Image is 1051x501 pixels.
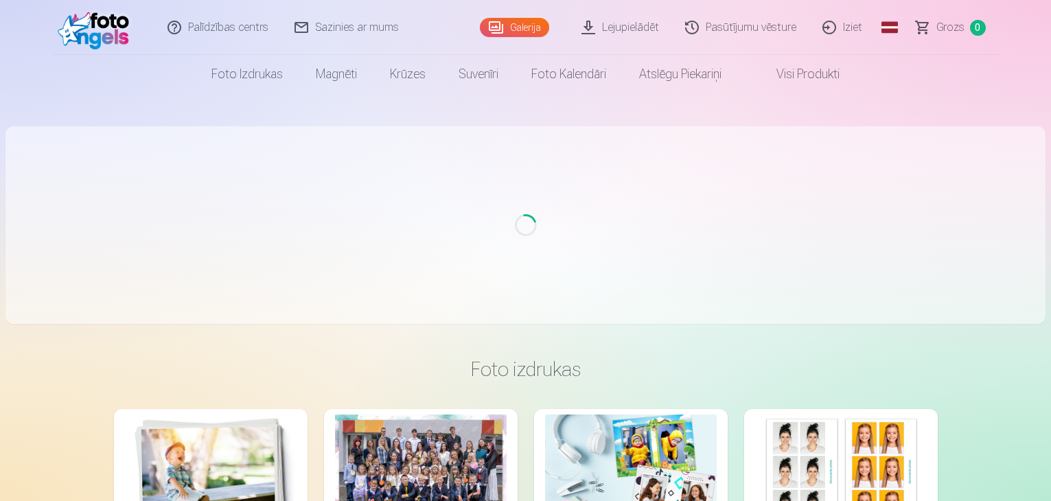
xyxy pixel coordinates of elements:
a: Galerija [480,18,549,37]
a: Suvenīri [442,55,515,93]
span: Grozs [936,19,965,36]
h3: Foto izdrukas [125,357,927,382]
a: Magnēti [299,55,373,93]
a: Visi produkti [738,55,856,93]
a: Atslēgu piekariņi [623,55,738,93]
img: /fa3 [58,5,137,49]
a: Krūzes [373,55,442,93]
a: Foto izdrukas [195,55,299,93]
span: 0 [970,20,986,36]
a: Foto kalendāri [515,55,623,93]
